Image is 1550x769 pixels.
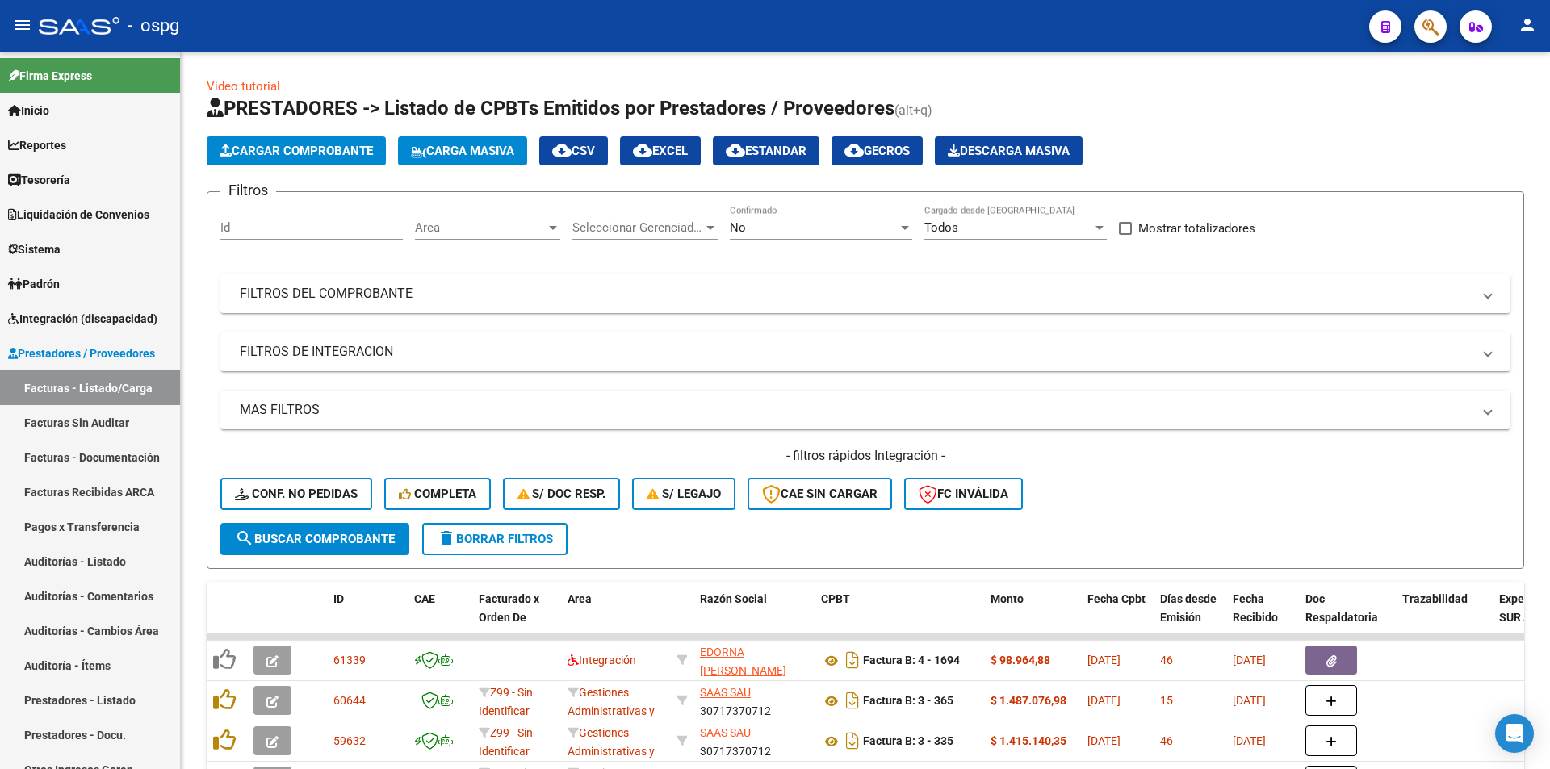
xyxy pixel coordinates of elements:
span: Tesorería [8,171,70,189]
button: Borrar Filtros [422,523,568,555]
span: Doc Respaldatoria [1305,592,1378,624]
button: Carga Masiva [398,136,527,165]
span: Liquidación de Convenios [8,206,149,224]
span: [DATE] [1233,654,1266,667]
span: Z99 - Sin Identificar [479,686,533,717]
button: Gecros [832,136,923,165]
span: Borrar Filtros [437,532,553,546]
button: S/ legajo [632,478,735,510]
datatable-header-cell: CAE [408,582,472,653]
datatable-header-cell: Fecha Cpbt [1081,582,1154,653]
mat-icon: cloud_download [844,140,864,160]
span: Razón Social [700,592,767,605]
mat-icon: delete [437,529,456,548]
mat-icon: menu [13,15,32,35]
span: CAE SIN CARGAR [762,487,878,501]
button: CSV [539,136,608,165]
span: ID [333,592,344,605]
span: Mostrar totalizadores [1138,219,1255,238]
span: EDORNA [PERSON_NAME] [700,646,786,677]
a: Video tutorial [207,79,280,94]
mat-panel-title: FILTROS DE INTEGRACION [240,343,1472,361]
span: Carga Masiva [411,144,514,158]
datatable-header-cell: Monto [984,582,1081,653]
datatable-header-cell: Doc Respaldatoria [1299,582,1396,653]
datatable-header-cell: Fecha Recibido [1226,582,1299,653]
span: CPBT [821,592,850,605]
span: Estandar [726,144,806,158]
span: 59632 [333,734,366,747]
span: 60644 [333,694,366,707]
span: Reportes [8,136,66,154]
mat-expansion-panel-header: FILTROS DE INTEGRACION [220,332,1510,371]
mat-expansion-panel-header: FILTROS DEL COMPROBANTE [220,274,1510,313]
span: Z99 - Sin Identificar [479,726,533,758]
strong: $ 98.964,88 [991,654,1050,667]
span: CSV [552,144,595,158]
span: FC Inválida [919,487,1008,501]
span: Area [568,592,592,605]
datatable-header-cell: Trazabilidad [1396,582,1493,653]
span: No [730,220,746,235]
strong: Factura B: 3 - 335 [863,735,953,748]
span: Cargar Comprobante [220,144,373,158]
datatable-header-cell: Razón Social [693,582,815,653]
span: Area [415,220,546,235]
h3: Filtros [220,179,276,202]
span: SAAS SAU [700,686,751,699]
i: Descargar documento [842,647,863,673]
div: 30717370712 [700,724,808,758]
span: Sistema [8,240,61,258]
datatable-header-cell: ID [327,582,408,653]
button: Estandar [713,136,819,165]
i: Descargar documento [842,688,863,713]
span: S/ legajo [647,487,721,501]
button: Buscar Comprobante [220,523,409,555]
span: CAE [414,592,435,605]
span: Seleccionar Gerenciador [572,220,703,235]
span: Integración [568,654,636,667]
span: Inicio [8,102,49,119]
datatable-header-cell: Facturado x Orden De [472,582,561,653]
span: (alt+q) [894,102,932,118]
mat-panel-title: FILTROS DEL COMPROBANTE [240,285,1472,303]
span: Monto [991,592,1024,605]
span: Descarga Masiva [948,144,1070,158]
mat-expansion-panel-header: MAS FILTROS [220,391,1510,429]
button: Cargar Comprobante [207,136,386,165]
button: Completa [384,478,491,510]
div: 27225915690 [700,643,808,677]
strong: Factura B: 3 - 365 [863,695,953,708]
span: Completa [399,487,476,501]
span: [DATE] [1233,734,1266,747]
span: [DATE] [1087,654,1121,667]
span: - ospg [128,8,179,44]
div: 30717370712 [700,683,808,717]
span: Gecros [844,144,910,158]
span: Días desde Emisión [1160,592,1217,624]
span: Integración (discapacidad) [8,310,157,328]
div: Open Intercom Messenger [1495,714,1534,753]
span: 15 [1160,694,1173,707]
span: Trazabilidad [1402,592,1468,605]
strong: $ 1.415.140,35 [991,734,1066,747]
mat-icon: cloud_download [552,140,572,160]
span: Padrón [8,275,60,293]
span: Buscar Comprobante [235,532,395,546]
span: S/ Doc Resp. [517,487,606,501]
span: 46 [1160,654,1173,667]
span: Conf. no pedidas [235,487,358,501]
h4: - filtros rápidos Integración - [220,447,1510,465]
span: Firma Express [8,67,92,85]
span: EXCEL [633,144,688,158]
button: EXCEL [620,136,701,165]
button: FC Inválida [904,478,1023,510]
button: CAE SIN CARGAR [748,478,892,510]
mat-icon: search [235,529,254,548]
span: 61339 [333,654,366,667]
i: Descargar documento [842,728,863,754]
mat-icon: cloud_download [726,140,745,160]
mat-icon: cloud_download [633,140,652,160]
span: Prestadores / Proveedores [8,345,155,362]
span: Todos [924,220,958,235]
